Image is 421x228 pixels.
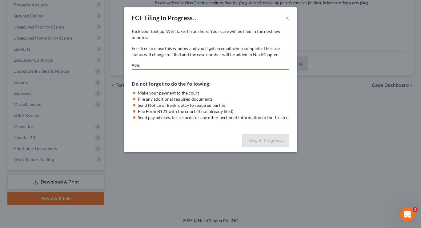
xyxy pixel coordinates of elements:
[132,63,288,69] div: 99%
[132,28,289,41] p: Kick your feet up. We’ll take it from here. Your case will be filed in the next few minutes.
[242,134,289,147] button: Filing In Progress...
[138,114,289,121] li: Send pay advices, tax records, or any other pertinent information to the Trustee
[138,102,289,108] li: Send Notice of Bankruptcy to required parties
[138,96,289,102] li: File any additional required documents
[413,207,418,212] span: 1
[132,80,289,87] h5: Do not forget to do the following:
[285,14,289,21] button: ×
[138,108,289,114] li: File Form B121 with the court (if not already filed)
[132,45,289,58] p: Feel free to close this window and you’ll get an email when complete. The case status will change...
[138,90,289,96] li: Make your payment to the court
[400,207,415,222] iframe: Intercom live chat
[132,14,198,22] div: ECF Filing In Progress...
